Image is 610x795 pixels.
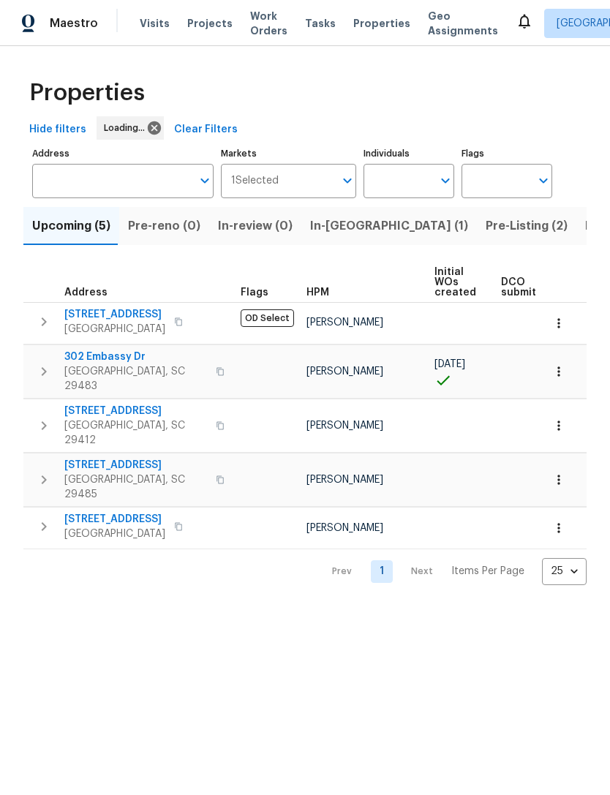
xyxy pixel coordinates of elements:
span: [DATE] [434,359,465,369]
span: 1 Selected [231,175,279,187]
span: [PERSON_NAME] [306,475,383,485]
span: [PERSON_NAME] [306,317,383,328]
span: [GEOGRAPHIC_DATA] [64,322,165,336]
span: [STREET_ADDRESS] [64,458,207,472]
span: [PERSON_NAME] [306,366,383,377]
span: 302 Embassy Dr [64,350,207,364]
div: Loading... [97,116,164,140]
span: Pre-reno (0) [128,216,200,236]
div: 25 [542,552,587,590]
span: In-[GEOGRAPHIC_DATA] (1) [310,216,468,236]
button: Open [533,170,554,191]
span: Tasks [305,18,336,29]
span: [STREET_ADDRESS] [64,307,165,322]
button: Hide filters [23,116,92,143]
label: Flags [462,149,552,158]
button: Open [195,170,215,191]
span: Geo Assignments [428,9,498,38]
span: [PERSON_NAME] [306,421,383,431]
span: Initial WOs created [434,267,476,298]
label: Individuals [364,149,454,158]
span: Maestro [50,16,98,31]
span: [GEOGRAPHIC_DATA], SC 29483 [64,364,207,393]
span: [STREET_ADDRESS] [64,404,207,418]
span: Properties [353,16,410,31]
span: HPM [306,287,329,298]
nav: Pagination Navigation [318,558,587,585]
span: Address [64,287,108,298]
span: In-review (0) [218,216,293,236]
span: Work Orders [250,9,287,38]
span: Upcoming (5) [32,216,110,236]
span: [GEOGRAPHIC_DATA] [64,527,165,541]
span: [PERSON_NAME] [306,523,383,533]
span: Loading... [104,121,151,135]
span: Flags [241,287,268,298]
button: Open [337,170,358,191]
label: Markets [221,149,357,158]
button: Open [435,170,456,191]
span: [GEOGRAPHIC_DATA], SC 29412 [64,418,207,448]
a: Goto page 1 [371,560,393,583]
span: OD Select [241,309,294,327]
span: Properties [29,86,145,100]
span: Clear Filters [174,121,238,139]
span: Projects [187,16,233,31]
button: Clear Filters [168,116,244,143]
span: [STREET_ADDRESS] [64,512,165,527]
span: DCO submitted [501,277,554,298]
span: Hide filters [29,121,86,139]
span: [GEOGRAPHIC_DATA], SC 29485 [64,472,207,502]
label: Address [32,149,214,158]
p: Items Per Page [451,564,524,579]
span: Visits [140,16,170,31]
span: Pre-Listing (2) [486,216,568,236]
